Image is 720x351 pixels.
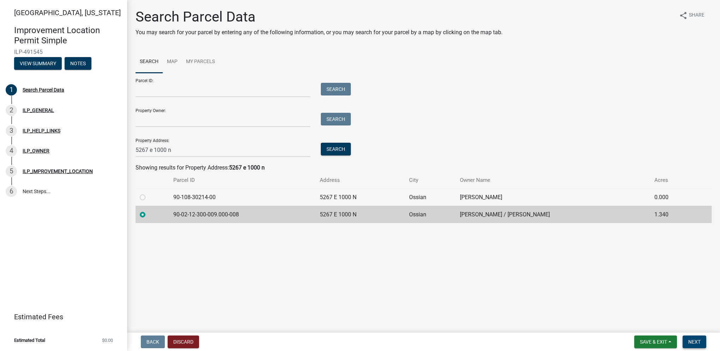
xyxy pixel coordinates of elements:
[6,145,17,156] div: 4
[6,166,17,177] div: 5
[650,206,695,223] td: 1.340
[169,172,316,189] th: Parcel ID
[316,172,405,189] th: Address
[316,206,405,223] td: 5267 E 1000 N
[673,8,710,22] button: shareShare
[136,8,503,25] h1: Search Parcel Data
[688,339,701,345] span: Next
[23,87,64,92] div: Search Parcel Data
[6,186,17,197] div: 6
[456,206,650,223] td: [PERSON_NAME] / [PERSON_NAME]
[136,28,503,37] p: You may search for your parcel by entering any of the following information, or you may search fo...
[689,11,704,20] span: Share
[6,84,17,96] div: 1
[679,11,688,20] i: share
[23,169,93,174] div: ILP_IMPROVEMENT_LOCATION
[405,172,456,189] th: City
[169,206,316,223] td: 90-02-12-300-009.000-008
[321,143,351,155] button: Search
[321,83,351,96] button: Search
[136,164,712,172] div: Showing results for Property Address:
[14,57,62,70] button: View Summary
[634,335,677,348] button: Save & Exit
[23,108,54,113] div: ILP_GENERAL
[163,51,182,73] a: Map
[23,148,49,153] div: ILP_OWNER
[456,172,650,189] th: Owner Name
[141,335,165,348] button: Back
[683,335,706,348] button: Next
[14,25,121,46] h4: Improvement Location Permit Simple
[14,61,62,67] wm-modal-confirm: Summary
[14,338,45,343] span: Estimated Total
[14,8,121,17] span: [GEOGRAPHIC_DATA], [US_STATE]
[136,51,163,73] a: Search
[102,338,113,343] span: $0.00
[65,61,91,67] wm-modal-confirm: Notes
[169,189,316,206] td: 90-108-30214-00
[650,172,695,189] th: Acres
[405,189,456,206] td: Ossian
[229,164,265,171] strong: 5267 e 1000 n
[6,310,116,324] a: Estimated Fees
[6,125,17,136] div: 3
[168,335,199,348] button: Discard
[14,49,113,55] span: ILP-491545
[650,189,695,206] td: 0.000
[405,206,456,223] td: Ossian
[182,51,219,73] a: My Parcels
[321,113,351,125] button: Search
[456,189,650,206] td: [PERSON_NAME]
[65,57,91,70] button: Notes
[146,339,159,345] span: Back
[23,128,60,133] div: ILP_HELP_LINKS
[640,339,667,345] span: Save & Exit
[316,189,405,206] td: 5267 E 1000 N
[6,105,17,116] div: 2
